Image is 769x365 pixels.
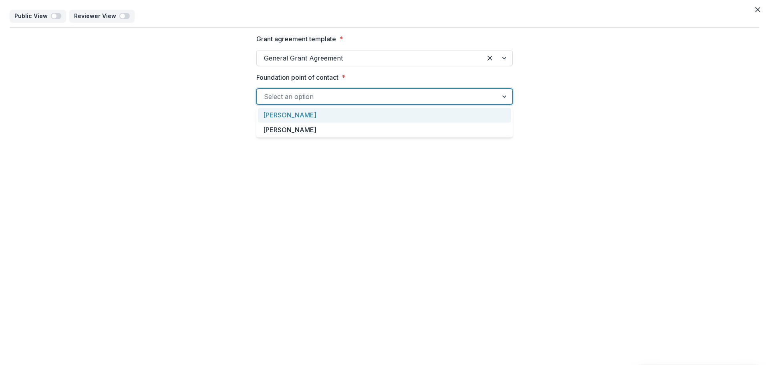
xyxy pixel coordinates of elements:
[69,10,135,22] button: Reviewer View
[14,13,51,20] p: Public View
[256,73,338,82] p: Foundation point of contact
[483,52,496,65] div: Clear selected options
[256,108,513,137] div: Select options list
[258,123,511,137] div: [PERSON_NAME]
[74,13,119,20] p: Reviewer View
[10,10,66,22] button: Public View
[258,108,511,123] div: [PERSON_NAME]
[256,34,336,44] p: Grant agreement template
[751,3,764,16] button: Close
